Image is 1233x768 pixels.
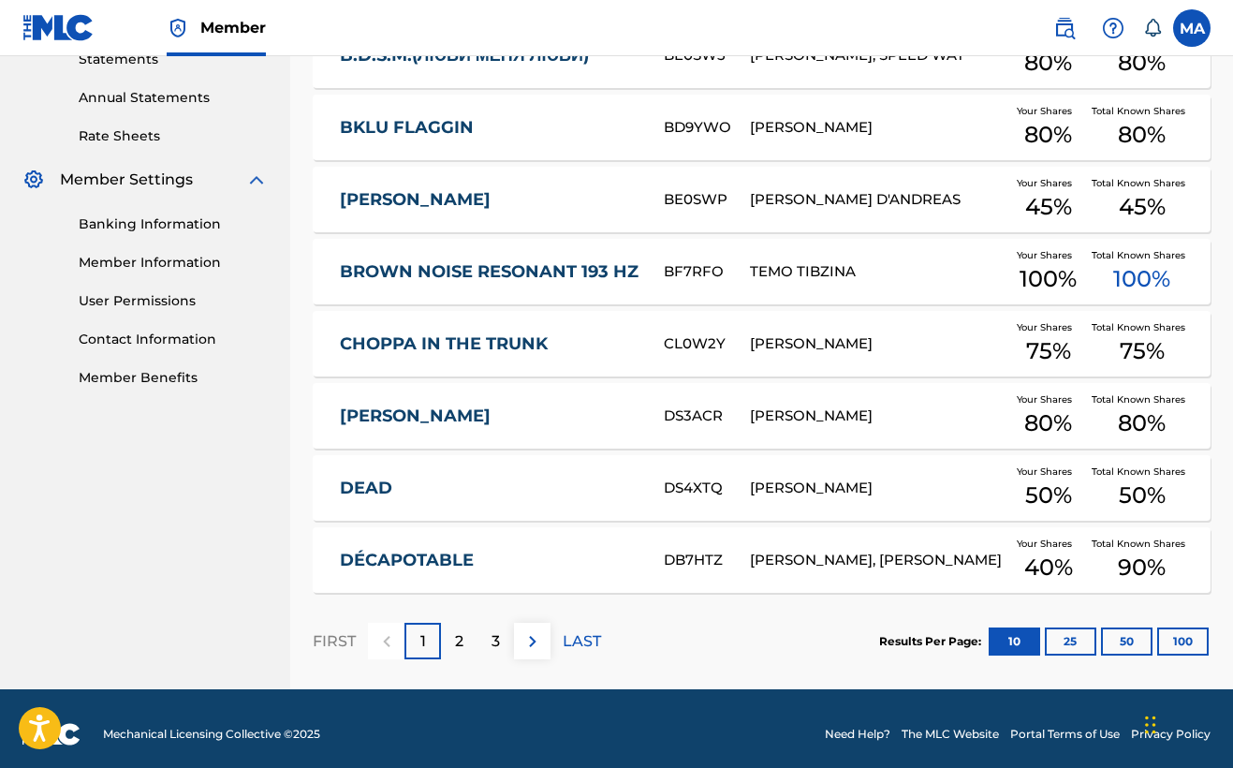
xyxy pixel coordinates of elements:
span: 80 % [1024,46,1072,80]
span: Your Shares [1017,537,1079,551]
span: Your Shares [1017,176,1079,190]
img: search [1053,17,1076,39]
a: Member Benefits [79,368,268,388]
a: Annual Statements [79,88,268,108]
a: Banking Information [79,214,268,234]
img: expand [245,169,268,191]
iframe: Chat Widget [1139,678,1233,768]
img: help [1102,17,1124,39]
a: DÉCAPOTABLE [340,550,639,571]
div: [PERSON_NAME] [750,478,1005,499]
div: [PERSON_NAME] D'ANDREAS [750,189,1005,211]
a: BROWN NOISE RESONANT 193 HZ [340,261,639,283]
span: Total Known Shares [1092,176,1193,190]
p: 1 [420,630,426,653]
span: 40 % [1024,551,1073,584]
div: BD9YWO [664,117,749,139]
span: 80 % [1024,118,1072,152]
a: BKLU FLAGGIN [340,117,639,139]
span: Your Shares [1017,248,1079,262]
div: Help [1094,9,1132,47]
a: [PERSON_NAME] [340,406,639,427]
a: Member Information [79,253,268,273]
div: TEMO TIBZINA [750,261,1005,283]
div: Notifications [1143,19,1162,37]
span: Total Known Shares [1092,248,1193,262]
span: 75 % [1026,334,1071,368]
a: Privacy Policy [1131,726,1211,743]
span: 80 % [1118,406,1166,440]
p: 2 [455,630,463,653]
span: Total Known Shares [1092,537,1193,551]
p: FIRST [313,630,356,653]
div: [PERSON_NAME] [750,117,1005,139]
div: [PERSON_NAME], [PERSON_NAME] [750,550,1005,571]
span: Total Known Shares [1092,320,1193,334]
span: 80 % [1118,118,1166,152]
img: MLC Logo [22,14,95,41]
span: 100 % [1020,262,1077,296]
p: LAST [563,630,601,653]
span: 80 % [1024,406,1072,440]
span: 75 % [1120,334,1165,368]
span: 50 % [1025,479,1072,512]
span: 50 % [1119,479,1166,512]
span: Your Shares [1017,104,1079,118]
button: 50 [1101,628,1152,656]
a: Contact Information [79,330,268,349]
span: Mechanical Licensing Collective © 2025 [103,726,320,743]
span: Your Shares [1017,320,1079,334]
span: Your Shares [1017,392,1079,406]
a: Need Help? [825,726,890,743]
div: [PERSON_NAME] [750,406,1005,427]
a: Public Search [1046,9,1083,47]
a: Rate Sheets [79,126,268,146]
button: 25 [1045,628,1096,656]
span: Member Settings [60,169,193,191]
div: User Menu [1173,9,1211,47]
a: Portal Terms of Use [1010,726,1120,743]
button: 100 [1157,628,1209,656]
div: DS3ACR [664,406,749,427]
span: 80 % [1118,46,1166,80]
div: [PERSON_NAME] [750,333,1005,355]
a: DEAD [340,478,639,499]
span: Total Known Shares [1092,465,1193,479]
div: DB7HTZ [664,550,749,571]
span: 100 % [1113,262,1170,296]
button: 10 [989,628,1040,656]
img: Top Rightsholder [167,17,189,39]
div: BF7RFO [664,261,749,283]
a: [PERSON_NAME] [340,189,639,211]
span: Total Known Shares [1092,392,1193,406]
span: Member [200,17,266,38]
span: 45 % [1025,190,1072,224]
a: The MLC Website [902,726,999,743]
div: CL0W2Y [664,333,749,355]
a: CHOPPA IN THE TRUNK [340,333,639,355]
div: Drag [1145,697,1156,753]
img: Member Settings [22,169,45,191]
div: BE0SWP [664,189,749,211]
span: Total Known Shares [1092,104,1193,118]
img: right [521,630,544,653]
p: Results Per Page: [879,633,986,650]
div: DS4XTQ [664,478,749,499]
a: Statements [79,50,268,69]
a: User Permissions [79,291,268,311]
span: 45 % [1119,190,1166,224]
p: 3 [492,630,500,653]
span: 90 % [1118,551,1166,584]
span: Your Shares [1017,465,1079,479]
